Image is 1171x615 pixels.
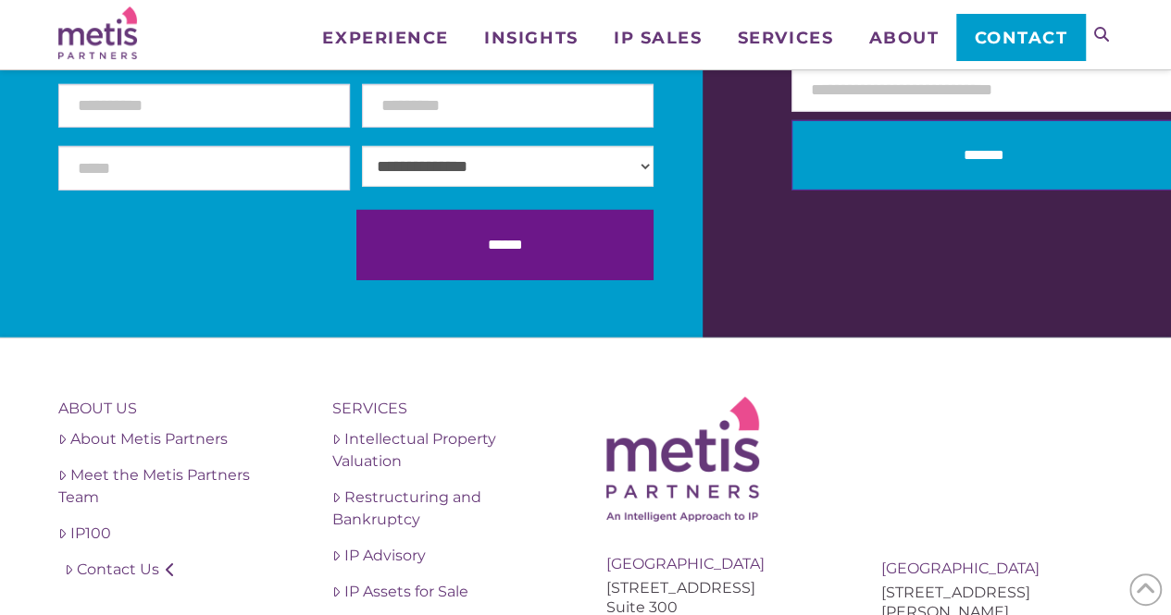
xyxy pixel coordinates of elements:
[956,14,1085,60] a: Contact
[332,428,564,473] a: Intellectual Property Valuation
[58,428,290,450] a: About Metis Partners
[606,397,759,522] img: Metis Logo
[58,464,290,509] a: Meet the Metis Partners Team
[332,486,564,531] a: Restructuring and Bankruptcy
[58,559,290,581] a: Contact Us
[332,397,564,421] h4: Services
[484,30,578,46] span: Insights
[58,209,340,281] iframe: reCAPTCHA
[606,578,838,597] div: [STREET_ADDRESS]
[58,523,290,545] a: IP100
[975,30,1068,46] span: Contact
[322,30,448,46] span: Experience
[332,581,564,603] a: IP Assets for Sale
[606,554,838,573] div: [GEOGRAPHIC_DATA]
[332,545,564,567] a: IP Advisory
[880,559,1112,578] div: [GEOGRAPHIC_DATA]
[58,6,137,59] img: Metis Partners
[614,30,702,46] span: IP Sales
[738,30,833,46] span: Services
[58,397,290,421] h4: About Us
[1129,573,1162,606] span: Back to Top
[868,30,939,46] span: About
